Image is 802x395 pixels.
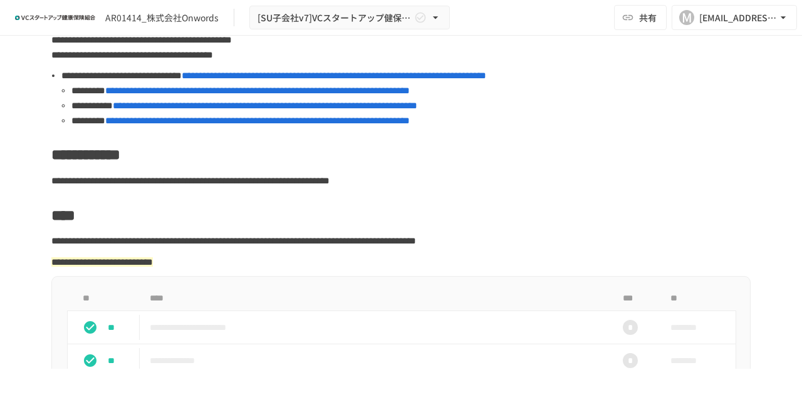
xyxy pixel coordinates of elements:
[249,6,450,30] button: [SU子会社v7]VCスタートアップ健保への加入申請手続き
[639,11,657,24] span: 共有
[78,315,103,340] button: status
[258,10,412,26] span: [SU子会社v7]VCスタートアップ健保への加入申請手続き
[15,8,95,28] img: ZDfHsVrhrXUoWEWGWYf8C4Fv4dEjYTEDCNvmL73B7ox
[105,11,219,24] div: AR01414_株式会社Onwords
[614,5,667,30] button: 共有
[672,5,797,30] button: M[EMAIL_ADDRESS][DOMAIN_NAME]
[679,10,694,25] div: M
[699,10,777,26] div: [EMAIL_ADDRESS][DOMAIN_NAME]
[78,348,103,373] button: status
